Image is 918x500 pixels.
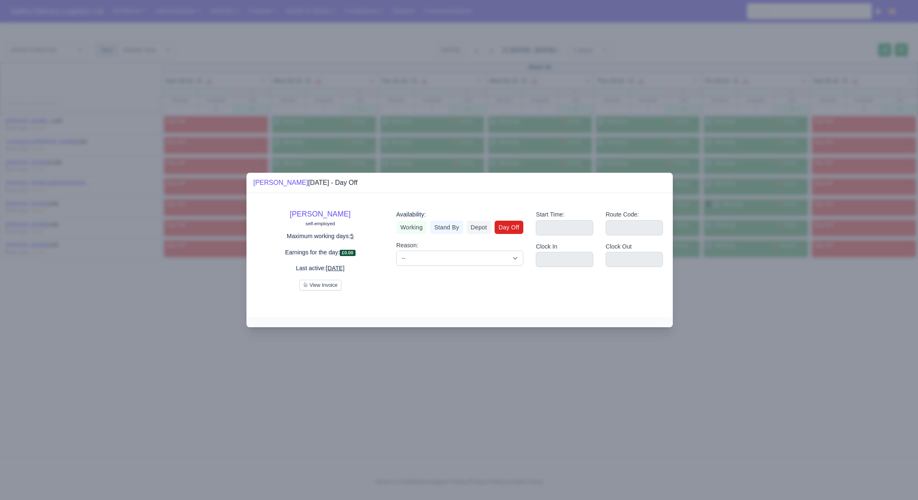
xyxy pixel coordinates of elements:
[396,241,418,250] label: Reason:
[253,179,308,186] a: [PERSON_NAME]
[396,221,427,234] a: Working
[340,250,356,256] span: £0.00
[256,231,383,241] p: Maximum working days:
[299,280,341,291] button: View Invoice
[351,233,354,239] u: 5
[495,221,524,234] a: Day Off
[536,210,565,219] label: Start Time:
[606,210,639,219] label: Route Code:
[253,178,357,188] div: [DATE] - Day Off
[876,460,918,500] iframe: Chat Widget
[256,264,383,273] p: Last active:
[396,210,523,219] div: Availability:
[256,248,383,257] p: Earnings for the day:
[430,221,463,234] a: Stand By
[606,242,632,251] label: Clock Out
[290,210,351,218] a: [PERSON_NAME]
[536,242,557,251] label: Clock In
[467,221,491,234] a: Depot
[326,265,345,271] u: [DATE]
[306,221,335,226] small: self-employed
